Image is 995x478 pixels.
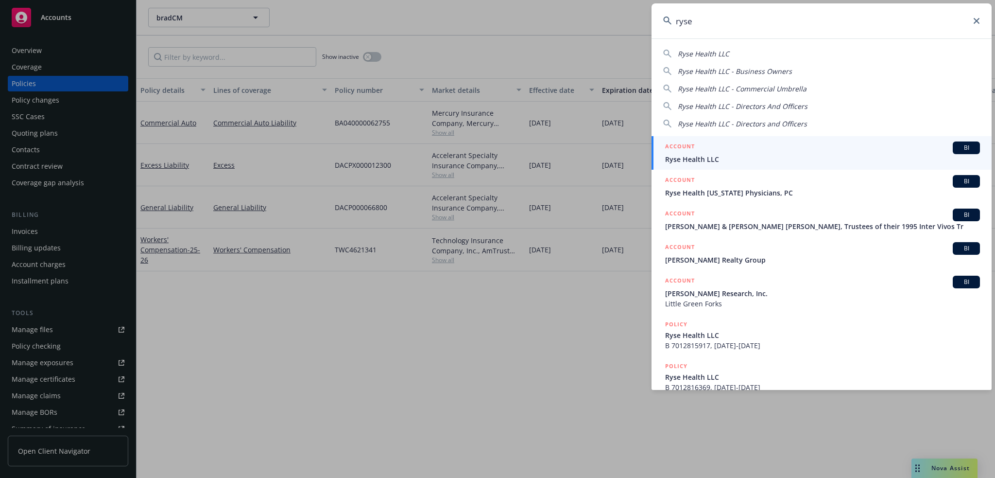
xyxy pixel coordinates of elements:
[665,330,980,340] span: Ryse Health LLC
[652,3,992,38] input: Search...
[665,209,695,220] h5: ACCOUNT
[665,188,980,198] span: Ryse Health [US_STATE] Physicians, PC
[652,356,992,398] a: POLICYRyse Health LLCB 7012816369, [DATE]-[DATE]
[652,314,992,356] a: POLICYRyse Health LLCB 7012815917, [DATE]-[DATE]
[665,382,980,392] span: B 7012816369, [DATE]-[DATE]
[678,119,807,128] span: Ryse Health LLC - Directors and Officers
[652,237,992,270] a: ACCOUNTBI[PERSON_NAME] Realty Group
[665,288,980,299] span: [PERSON_NAME] Research, Inc.
[957,244,976,253] span: BI
[665,142,695,153] h5: ACCOUNT
[665,221,980,231] span: [PERSON_NAME] & [PERSON_NAME] [PERSON_NAME], Trustees of their 1995 Inter Vivos Tr
[957,177,976,186] span: BI
[665,340,980,351] span: B 7012815917, [DATE]-[DATE]
[678,84,806,93] span: Ryse Health LLC - Commercial Umbrella
[665,299,980,309] span: Little Green Forks
[678,49,729,58] span: Ryse Health LLC
[652,170,992,203] a: ACCOUNTBIRyse Health [US_STATE] Physicians, PC
[652,136,992,170] a: ACCOUNTBIRyse Health LLC
[678,67,792,76] span: Ryse Health LLC - Business Owners
[665,372,980,382] span: Ryse Health LLC
[665,255,980,265] span: [PERSON_NAME] Realty Group
[665,154,980,164] span: Ryse Health LLC
[652,270,992,314] a: ACCOUNTBI[PERSON_NAME] Research, Inc.Little Green Forks
[665,175,695,187] h5: ACCOUNT
[665,361,687,371] h5: POLICY
[678,102,807,111] span: Ryse Health LLC - Directors And Officers
[957,211,976,219] span: BI
[665,319,687,329] h5: POLICY
[665,242,695,254] h5: ACCOUNT
[957,143,976,152] span: BI
[957,278,976,286] span: BI
[652,203,992,237] a: ACCOUNTBI[PERSON_NAME] & [PERSON_NAME] [PERSON_NAME], Trustees of their 1995 Inter Vivos Tr
[665,276,695,287] h5: ACCOUNT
